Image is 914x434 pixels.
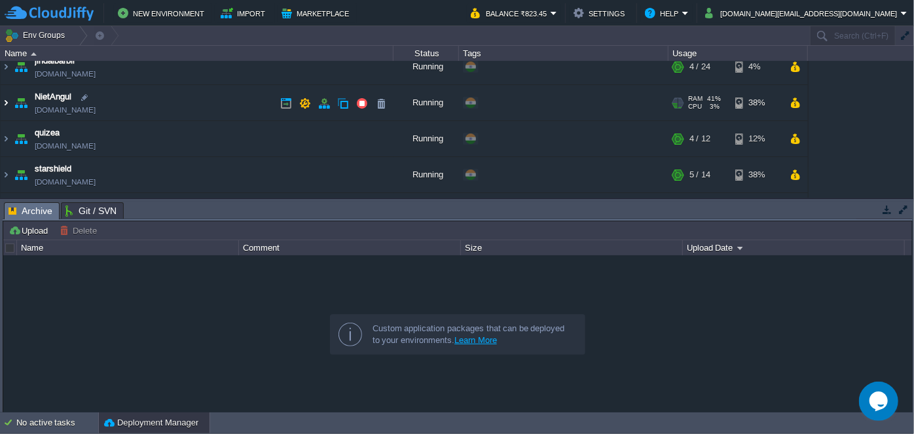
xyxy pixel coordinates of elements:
span: 41% [708,96,722,104]
div: Running [393,158,459,194]
a: jindalbarbil [35,56,75,69]
a: [DOMAIN_NAME] [35,105,96,118]
a: NietAngul [35,92,71,105]
div: No active tasks [16,412,98,433]
button: Deployment Manager [104,416,198,429]
span: RAM [688,96,703,104]
div: Running [393,86,459,122]
button: Env Groups [5,26,69,45]
button: Balance ₹823.45 [471,5,551,21]
div: 4% [735,50,778,86]
a: Learn More [454,335,497,345]
div: 4 / 24 [689,50,710,86]
div: Name [1,46,393,61]
div: Upload Date [684,240,904,255]
a: quizea [35,128,60,141]
div: Running [393,122,459,158]
img: AMDAwAAAACH5BAEAAAAALAAAAAABAAEAAAICRAEAOw== [12,194,30,230]
img: AMDAwAAAACH5BAEAAAAALAAAAAABAAEAAAICRAEAOw== [1,194,11,230]
img: AMDAwAAAACH5BAEAAAAALAAAAAABAAEAAAICRAEAOw== [31,52,37,56]
img: CloudJiffy [5,5,94,22]
img: AMDAwAAAACH5BAEAAAAALAAAAAABAAEAAAICRAEAOw== [12,86,30,122]
button: Settings [574,5,629,21]
iframe: chat widget [859,382,901,421]
div: 12% [735,122,778,158]
div: 38% [735,158,778,194]
div: Usage [669,46,807,61]
img: AMDAwAAAACH5BAEAAAAALAAAAAABAAEAAAICRAEAOw== [12,50,30,86]
img: AMDAwAAAACH5BAEAAAAALAAAAAABAAEAAAICRAEAOw== [12,122,30,158]
div: 8 / 52 [689,194,710,230]
div: Size [462,240,682,255]
img: AMDAwAAAACH5BAEAAAAALAAAAAABAAEAAAICRAEAOw== [1,86,11,122]
img: AMDAwAAAACH5BAEAAAAALAAAAAABAAEAAAICRAEAOw== [1,50,11,86]
button: [DOMAIN_NAME][EMAIL_ADDRESS][DOMAIN_NAME] [705,5,901,21]
div: 4 / 12 [689,122,710,158]
button: Upload [9,225,52,236]
img: AMDAwAAAACH5BAEAAAAALAAAAAABAAEAAAICRAEAOw== [1,158,11,194]
div: Name [18,240,238,255]
span: CPU [688,104,702,112]
span: 3% [707,104,720,112]
div: Tags [460,46,668,61]
a: [DOMAIN_NAME] [35,69,96,82]
a: [DOMAIN_NAME] [35,177,96,190]
button: Import [221,5,270,21]
div: Running [393,50,459,86]
button: Marketplace [282,5,353,21]
div: Status [394,46,458,61]
button: New Environment [118,5,208,21]
a: [DOMAIN_NAME] [35,141,96,154]
button: Help [645,5,682,21]
div: Comment [240,240,460,255]
div: 5 / 14 [689,158,710,194]
div: Custom application packages that can be deployed to your environments. [373,323,574,346]
div: Running [393,194,459,230]
div: 38% [735,86,778,122]
div: 25% [735,194,778,230]
button: Delete [60,225,101,236]
span: Archive [9,203,52,219]
a: starshield [35,164,71,177]
img: AMDAwAAAACH5BAEAAAAALAAAAAABAAEAAAICRAEAOw== [1,122,11,158]
span: Git / SVN [65,203,117,219]
img: AMDAwAAAACH5BAEAAAAALAAAAAABAAEAAAICRAEAOw== [12,158,30,194]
